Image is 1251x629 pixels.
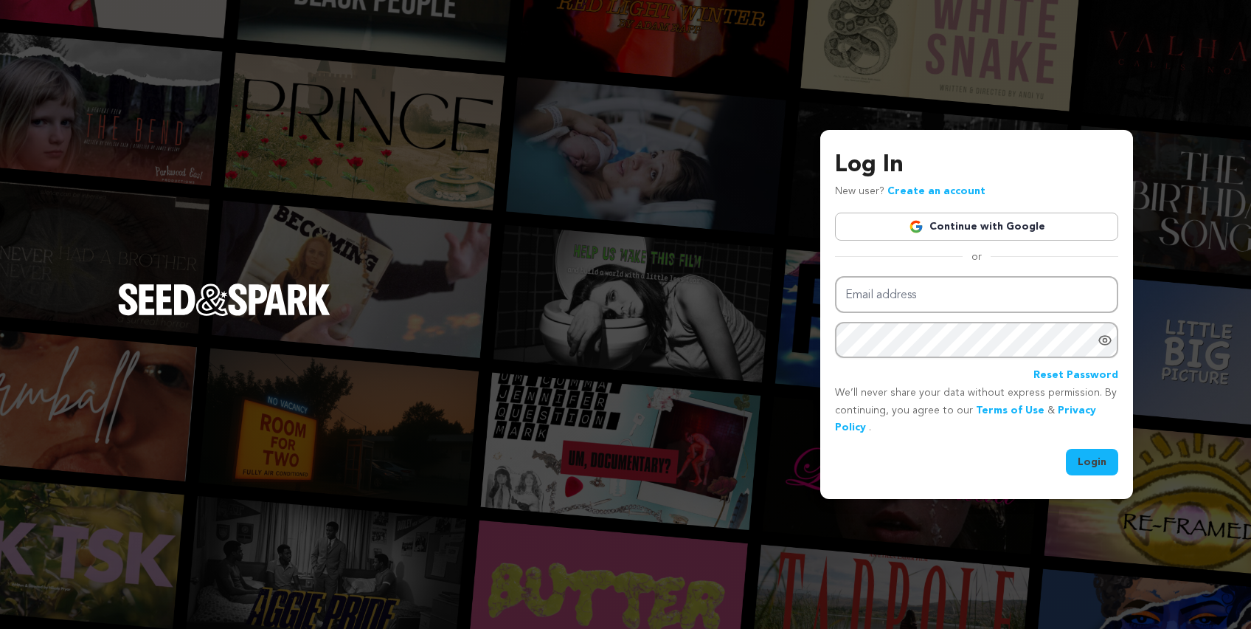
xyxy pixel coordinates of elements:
[835,385,1118,437] p: We’ll never share your data without express permission. By continuing, you agree to our & .
[835,276,1118,314] input: Email address
[1098,333,1112,348] a: Show password as plain text. Warning: this will display your password on the screen.
[835,213,1118,241] a: Continue with Google
[835,148,1118,183] h3: Log In
[118,283,330,346] a: Seed&Spark Homepage
[1066,449,1118,475] button: Login
[887,186,985,196] a: Create an account
[118,283,330,316] img: Seed&Spark Logo
[976,405,1044,416] a: Terms of Use
[963,250,991,264] span: or
[1033,367,1118,385] a: Reset Password
[835,183,985,201] p: New user?
[909,219,923,234] img: Google logo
